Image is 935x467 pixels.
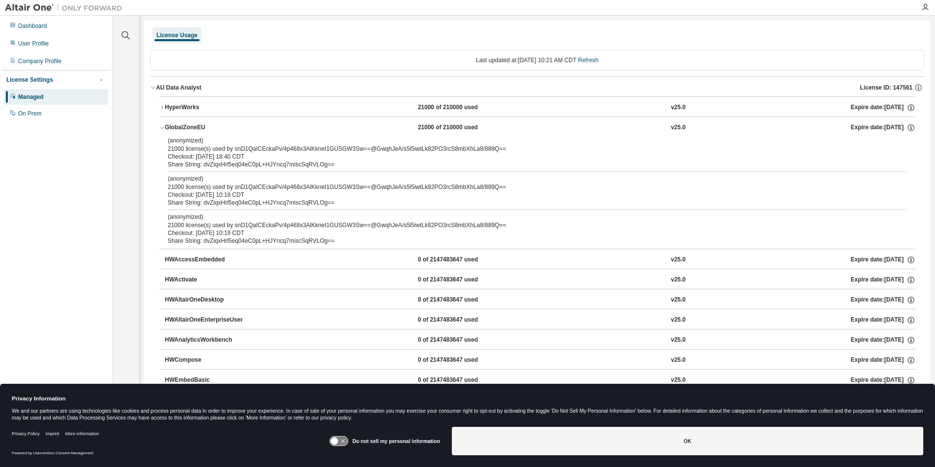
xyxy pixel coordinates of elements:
div: User Profile [18,40,49,47]
div: v25.0 [671,103,686,112]
div: 21000 license(s) used by snD1QaICEckaPv/4p468x3AlKkneI1GUSGW3Sw==@GwqhJeA/s5l5iwtLk82PO3rcS8mbXhL... [168,213,883,229]
div: Checkout: [DATE] 10:19 CDT [168,229,883,237]
div: v25.0 [671,316,686,325]
button: HWActivate0 of 2147483647 usedv25.0Expire date:[DATE] [165,269,915,291]
div: v25.0 [671,336,686,345]
div: AU Data Analyst [156,84,201,92]
div: 0 of 2147483647 used [418,276,506,284]
div: HWAccessEmbedded [165,256,253,264]
button: GlobalZoneEU21000 of 210000 usedv25.0Expire date:[DATE] [159,117,915,139]
div: HWCompose [165,356,253,365]
div: Share String: dvZiqxHrl5eq04eC0pL+HJYncq7miscSqRVLOg== [168,199,883,207]
button: HWAccessEmbedded0 of 2147483647 usedv25.0Expire date:[DATE] [165,249,915,271]
a: Refresh [578,57,599,64]
div: Expire date: [DATE] [850,103,915,112]
button: HyperWorks21000 of 210000 usedv25.0Expire date:[DATE] [159,97,915,118]
div: Checkout: [DATE] 10:19 CDT [168,191,883,199]
div: HWAltairOneEnterpriseUser [165,316,253,325]
div: Share String: dvZiqxHrl5eq04eC0pL+HJYncq7miscSqRVLOg== [168,161,883,168]
div: v25.0 [671,356,686,365]
div: Expire date: [DATE] [850,276,915,284]
div: 0 of 2147483647 used [418,316,506,325]
img: Altair One [5,3,127,13]
p: (anonymized) [168,213,883,221]
span: License ID: 147561 [860,84,913,92]
p: (anonymized) [168,137,883,145]
div: Checkout: [DATE] 18:40 CDT [168,153,883,161]
div: Expire date: [DATE] [850,336,915,345]
div: v25.0 [671,123,686,132]
div: 21000 of 210000 used [418,123,506,132]
div: v25.0 [671,376,686,385]
p: (anonymized) [168,175,883,183]
div: Dashboard [18,22,47,30]
div: Managed [18,93,44,101]
div: 0 of 2147483647 used [418,336,506,345]
div: On Prem [18,110,42,117]
div: License Settings [6,76,53,84]
div: HyperWorks [165,103,253,112]
div: 21000 license(s) used by snD1QaICEckaPv/4p468x3AlKkneI1GUSGW3Sw==@GwqhJeA/s5l5iwtLk82PO3rcS8mbXhL... [168,137,883,153]
button: AU Data AnalystLicense ID: 147561 [150,77,924,98]
div: Expire date: [DATE] [850,356,915,365]
div: Expire date: [DATE] [850,256,915,264]
div: 0 of 2147483647 used [418,376,506,385]
div: Expire date: [DATE] [850,316,915,325]
div: Share String: dvZiqxHrl5eq04eC0pL+HJYncq7miscSqRVLOg== [168,237,883,245]
button: HWAltairOneEnterpriseUser0 of 2147483647 usedv25.0Expire date:[DATE] [165,309,915,331]
div: GlobalZoneEU [165,123,253,132]
button: HWAnalyticsWorkbench0 of 2147483647 usedv25.0Expire date:[DATE] [165,329,915,351]
div: Last updated at: [DATE] 10:21 AM CDT [150,50,924,70]
div: v25.0 [671,296,686,304]
div: 0 of 2147483647 used [418,296,506,304]
button: HWCompose0 of 2147483647 usedv25.0Expire date:[DATE] [165,350,915,371]
div: License Usage [156,31,198,39]
button: HWAltairOneDesktop0 of 2147483647 usedv25.0Expire date:[DATE] [165,289,915,311]
div: HWEmbedBasic [165,376,253,385]
div: Expire date: [DATE] [850,123,915,132]
div: Company Profile [18,57,62,65]
div: v25.0 [671,256,686,264]
div: HWActivate [165,276,253,284]
div: Expire date: [DATE] [850,296,915,304]
div: 0 of 2147483647 used [418,256,506,264]
div: v25.0 [671,276,686,284]
div: 0 of 2147483647 used [418,356,506,365]
button: HWEmbedBasic0 of 2147483647 usedv25.0Expire date:[DATE] [165,370,915,391]
div: 21000 license(s) used by snD1QaICEckaPv/4p468x3AlKkneI1GUSGW3Sw==@GwqhJeA/s5l5iwtLk82PO3rcS8mbXhL... [168,175,883,191]
div: Expire date: [DATE] [850,376,915,385]
div: HWAnalyticsWorkbench [165,336,253,345]
div: 21000 of 210000 used [418,103,506,112]
div: HWAltairOneDesktop [165,296,253,304]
